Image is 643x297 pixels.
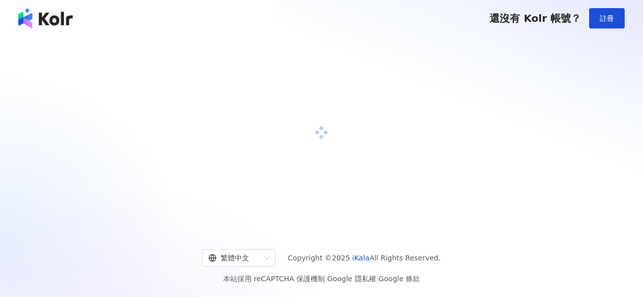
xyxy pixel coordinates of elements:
span: 本站採用 reCAPTCHA 保護機制 [223,273,420,285]
span: | [376,275,379,283]
a: Google 條款 [378,275,420,283]
a: iKala [352,254,370,262]
img: logo [18,8,73,28]
button: 註冊 [589,8,625,28]
div: 繁體中文 [208,250,260,266]
span: 註冊 [600,14,614,22]
a: Google 隱私權 [327,275,376,283]
span: | [325,275,327,283]
span: 還沒有 Kolr 帳號？ [489,12,581,24]
span: Copyright © 2025 All Rights Reserved. [288,252,441,264]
